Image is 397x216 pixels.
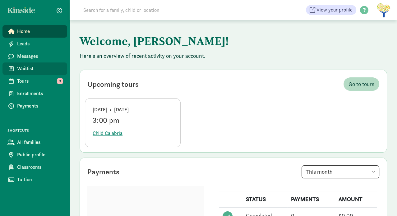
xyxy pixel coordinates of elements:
span: Enrollments [17,90,62,97]
input: Search for a family, child or location [80,4,254,16]
span: Go to tours [349,80,374,88]
div: [DATE] • [DATE] [93,106,173,113]
a: Tours 3 [2,75,67,87]
span: 3 [57,78,63,84]
span: All families [17,139,62,146]
span: View your profile [316,6,353,14]
a: Go to tours [344,77,379,91]
span: Home [17,28,62,35]
span: Classrooms [17,163,62,171]
span: Messages [17,53,62,60]
span: Waitlist [17,65,62,72]
div: Payments [87,166,119,177]
button: Child Calabria [93,127,122,140]
th: STATUS [242,191,287,208]
a: All families [2,136,67,149]
a: Payments [2,100,67,112]
a: Enrollments [2,87,67,100]
a: Waitlist [2,62,67,75]
a: Leads [2,38,67,50]
div: 3:00 pm [93,116,173,125]
a: Public profile [2,149,67,161]
span: Payments [17,102,62,110]
span: Tuition [17,176,62,183]
span: Child Calabria [93,130,122,137]
p: Here's an overview of recent activity on your account. [80,52,387,60]
a: Tuition [2,173,67,186]
div: Upcoming tours [87,79,139,90]
a: Home [2,25,67,38]
a: View your profile [306,5,356,15]
span: Public profile [17,151,62,159]
span: Leads [17,40,62,48]
span: Tours [17,77,62,85]
iframe: Chat Widget [366,186,397,216]
a: Classrooms [2,161,67,173]
th: AMOUNT [335,191,377,208]
a: Messages [2,50,67,62]
th: PAYMENTS [287,191,335,208]
h1: Welcome, [PERSON_NAME]! [80,30,387,52]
